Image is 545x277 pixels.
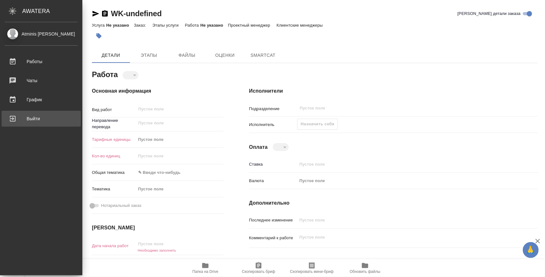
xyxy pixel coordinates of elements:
div: Пустое поле [299,178,506,184]
button: Папка на Drive [179,259,232,277]
p: Не указано [106,23,134,28]
button: Скопировать ссылку [101,10,109,17]
div: ✎ Введи что-нибудь [136,167,224,178]
button: Обновить файлы [338,259,392,277]
div: Atminis [PERSON_NAME] [5,30,78,37]
p: Не указано [200,23,228,28]
div: Пустое поле [136,134,224,145]
div: Чаты [5,76,78,85]
p: Тематика [92,186,136,192]
p: Факт. дата начала работ [92,258,136,270]
div: AWATERA [22,5,82,17]
p: Клиентские менеджеры [277,23,324,28]
p: Вид работ [92,107,136,113]
span: Этапы [134,51,164,59]
span: Нотариальный заказ [101,202,141,209]
p: Кол-во единиц [92,153,136,159]
p: Валюта [249,178,297,184]
p: Работа [185,23,201,28]
div: Выйти [5,114,78,123]
h4: Оплата [249,143,268,151]
a: WK-undefined [111,9,162,18]
p: Тарифные единицы [92,136,136,143]
button: Скопировать бриф [232,259,285,277]
button: Скопировать мини-бриф [285,259,338,277]
input: Пустое поле [297,215,514,225]
input: Пустое поле [136,239,191,248]
p: Дата начала работ [92,243,136,249]
input: Пустое поле [136,151,224,161]
h6: Необходимо заполнить [136,248,224,252]
a: Выйти [2,111,81,127]
span: 🙏 [525,243,536,257]
p: Услуга [92,23,106,28]
div: ✎ Введи что-нибудь [138,169,216,176]
div: График [5,95,78,104]
p: Заказ: [134,23,147,28]
p: Подразделение [249,106,297,112]
h4: Основная информация [92,87,224,95]
button: 🙏 [523,242,539,258]
input: Пустое поле [299,104,499,112]
span: SmartCat [248,51,278,59]
div: ​ [273,143,289,151]
div: ​ [123,71,138,79]
a: Работы [2,54,81,69]
h4: Дополнительно [249,199,538,207]
a: Чаты [2,73,81,89]
p: Комментарий к работе [249,235,297,241]
p: Проектный менеджер [228,23,272,28]
span: Папка на Drive [192,269,218,274]
div: Пустое поле [297,175,514,186]
p: Ставка [249,161,297,168]
a: График [2,92,81,108]
div: Пустое поле [138,186,216,192]
div: Пустое поле [136,184,224,195]
span: Детали [96,51,126,59]
p: Направление перевода [92,117,136,130]
p: Исполнитель [249,122,297,128]
p: Последнее изменение [249,217,297,223]
span: [PERSON_NAME] детали заказа [458,10,521,17]
span: Файлы [172,51,202,59]
button: Добавить тэг [92,29,106,43]
p: Общая тематика [92,169,136,176]
button: Скопировать ссылку для ЯМессенджера [92,10,99,17]
span: Обновить файлы [350,269,381,274]
div: Пустое поле [138,136,216,143]
p: Этапы услуги [152,23,180,28]
input: Пустое поле [297,160,514,169]
span: Скопировать бриф [242,269,275,274]
h2: Работа [92,68,118,80]
input: Пустое поле [138,119,209,127]
h4: Исполнители [249,87,538,95]
span: Скопировать мини-бриф [290,269,333,274]
div: Работы [5,57,78,66]
span: Оценки [210,51,240,59]
h4: [PERSON_NAME] [92,224,224,232]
